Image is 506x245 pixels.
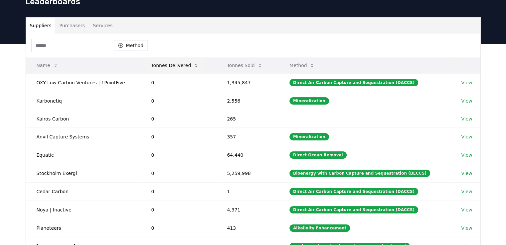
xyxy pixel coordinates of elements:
[461,170,472,177] a: View
[26,73,141,92] td: OXY Low Carbon Ventures | 1PointFive
[26,146,141,164] td: Equatic
[146,59,204,72] button: Tonnes Delivered
[140,146,216,164] td: 0
[26,92,141,110] td: Karbonetiq
[289,224,350,232] div: Alkalinity Enhancement
[140,201,216,219] td: 0
[216,73,279,92] td: 1,345,847
[140,127,216,146] td: 0
[26,182,141,201] td: Cedar Carbon
[284,59,320,72] button: Method
[289,97,329,105] div: Mineralization
[216,219,279,237] td: 413
[26,110,141,127] td: Kairos Carbon
[26,219,141,237] td: Planeteers
[26,127,141,146] td: Anvil Capture Systems
[26,164,141,182] td: Stockholm Exergi
[216,110,279,127] td: 265
[114,40,148,51] button: Method
[216,164,279,182] td: 5,259,998
[140,219,216,237] td: 0
[461,225,472,231] a: View
[289,170,430,177] div: Bioenergy with Carbon Capture and Sequestration (BECCS)
[289,188,418,195] div: Direct Air Carbon Capture and Sequestration (DACCS)
[289,206,418,213] div: Direct Air Carbon Capture and Sequestration (DACCS)
[89,18,116,34] button: Services
[461,133,472,140] a: View
[140,92,216,110] td: 0
[289,151,347,159] div: Direct Ocean Removal
[461,116,472,122] a: View
[461,98,472,104] a: View
[140,73,216,92] td: 0
[140,182,216,201] td: 0
[289,133,329,140] div: Mineralization
[216,92,279,110] td: 2,556
[31,59,64,72] button: Name
[216,146,279,164] td: 64,440
[55,18,89,34] button: Purchasers
[461,152,472,158] a: View
[461,79,472,86] a: View
[216,182,279,201] td: 1
[216,201,279,219] td: 4,371
[461,206,472,213] a: View
[289,79,418,86] div: Direct Air Carbon Capture and Sequestration (DACCS)
[26,18,56,34] button: Suppliers
[222,59,268,72] button: Tonnes Sold
[216,127,279,146] td: 357
[140,110,216,127] td: 0
[140,164,216,182] td: 0
[26,201,141,219] td: Noya | Inactive
[461,188,472,195] a: View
